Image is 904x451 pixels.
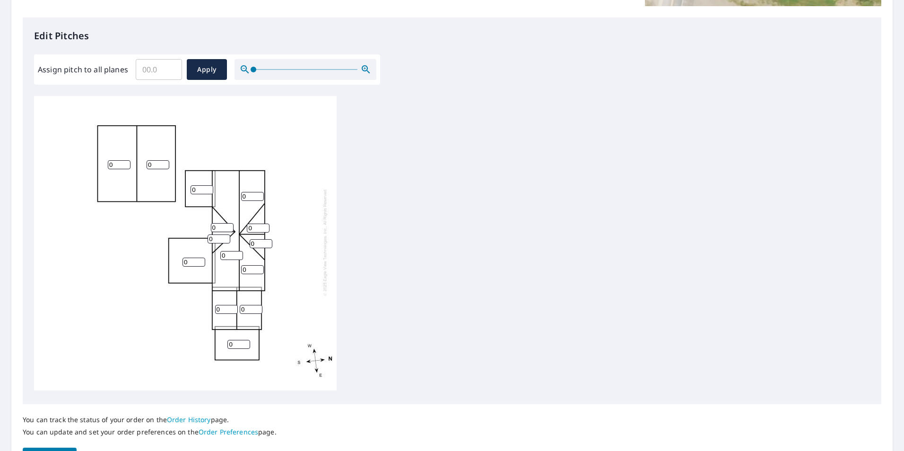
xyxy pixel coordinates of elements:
span: Apply [194,64,219,76]
a: Order History [167,415,211,424]
p: Edit Pitches [34,29,870,43]
p: You can update and set your order preferences on the page. [23,428,277,436]
button: Apply [187,59,227,80]
label: Assign pitch to all planes [38,64,128,75]
a: Order Preferences [199,427,258,436]
p: You can track the status of your order on the page. [23,416,277,424]
input: 00.0 [136,56,182,83]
